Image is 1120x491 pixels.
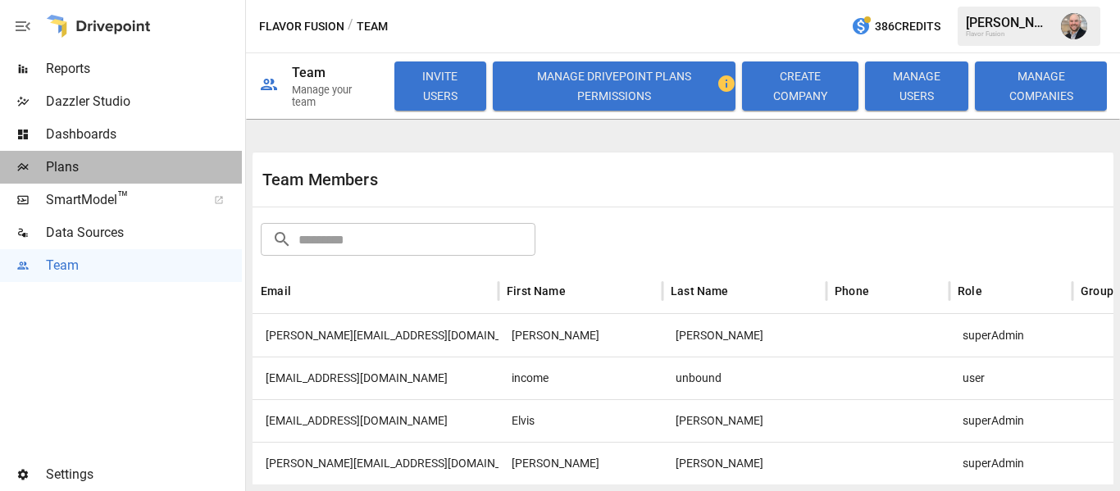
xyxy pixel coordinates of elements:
[662,314,826,357] div: Jacobson
[507,284,566,298] div: First Name
[262,170,683,189] div: Team Members
[966,30,1051,38] div: Flavor Fusion
[46,190,196,210] span: SmartModel
[292,65,326,80] div: Team
[949,357,1072,399] div: user
[253,314,499,357] div: dustin@bainbridgegrowth.com
[46,465,242,484] span: Settings
[46,256,242,275] span: Team
[662,357,826,399] div: unbound
[253,399,499,442] div: elvis@bainbridgegrowth.com
[261,284,291,298] div: Email
[949,442,1072,484] div: superAdmin
[46,125,242,144] span: Dashboards
[671,284,729,298] div: Last Name
[662,442,826,484] div: Bogan
[293,280,316,302] button: Sort
[1061,13,1087,39] img: Dustin Jacobson
[966,15,1051,30] div: [PERSON_NAME]
[871,280,894,302] button: Sort
[499,399,662,442] div: Elvis
[875,16,940,37] span: 386 Credits
[975,61,1107,111] button: MANAGE COMPANIES
[845,11,947,42] button: 386Credits
[46,157,242,177] span: Plans
[394,61,486,111] button: INVITE USERS
[949,399,1072,442] div: superAdmin
[567,280,590,302] button: Sort
[984,280,1007,302] button: Sort
[259,16,344,37] button: Flavor Fusion
[865,61,968,111] button: MANAGE USERS
[46,59,242,79] span: Reports
[292,84,375,108] div: Manage your team
[46,92,242,111] span: Dazzler Studio
[742,61,858,111] button: CREATE COMPANY
[662,399,826,442] div: Hoxha
[348,16,353,37] div: /
[949,314,1072,357] div: superAdmin
[1081,284,1119,298] div: Groups
[1051,3,1097,49] button: Dustin Jacobson
[499,314,662,357] div: Dustin
[499,442,662,484] div: Cory
[253,357,499,399] div: incomeunboundprogram@gmail.com
[46,223,242,243] span: Data Sources
[499,357,662,399] div: income
[731,280,753,302] button: Sort
[958,284,982,298] div: Role
[117,188,129,208] span: ™
[835,284,869,298] div: Phone
[493,61,735,111] button: Manage Drivepoint Plans Permissions
[253,442,499,484] div: cory@bainbridgegrowth.com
